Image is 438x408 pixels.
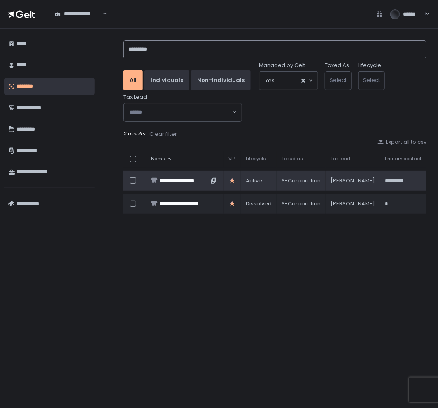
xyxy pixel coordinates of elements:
[123,93,147,101] span: Tax Lead
[130,77,137,84] div: All
[275,77,301,85] input: Search for option
[151,156,165,162] span: Name
[282,177,321,184] div: S-Corporation
[191,70,251,90] button: Non-Individuals
[246,156,266,162] span: Lifecycle
[385,156,422,162] span: Primary contact
[330,76,347,84] span: Select
[124,103,242,121] div: Search for option
[377,138,426,146] button: Export all to csv
[49,5,107,23] div: Search for option
[331,200,375,207] div: [PERSON_NAME]
[246,200,272,207] span: dissolved
[123,130,426,138] div: 2 results
[259,72,318,90] div: Search for option
[130,108,232,117] input: Search for option
[144,70,189,90] button: Individuals
[331,156,350,162] span: Tax lead
[149,130,177,138] button: Clear filter
[265,77,275,85] span: Yes
[331,177,375,184] div: [PERSON_NAME]
[358,62,381,69] label: Lifecycle
[259,62,305,69] span: Managed by Gelt
[151,77,183,84] div: Individuals
[325,62,349,69] label: Taxed As
[123,70,143,90] button: All
[282,200,321,207] div: S-Corporation
[301,79,305,83] button: Clear Selected
[197,77,245,84] div: Non-Individuals
[246,177,262,184] span: active
[282,156,303,162] span: Taxed as
[228,156,235,162] span: VIP
[363,76,380,84] span: Select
